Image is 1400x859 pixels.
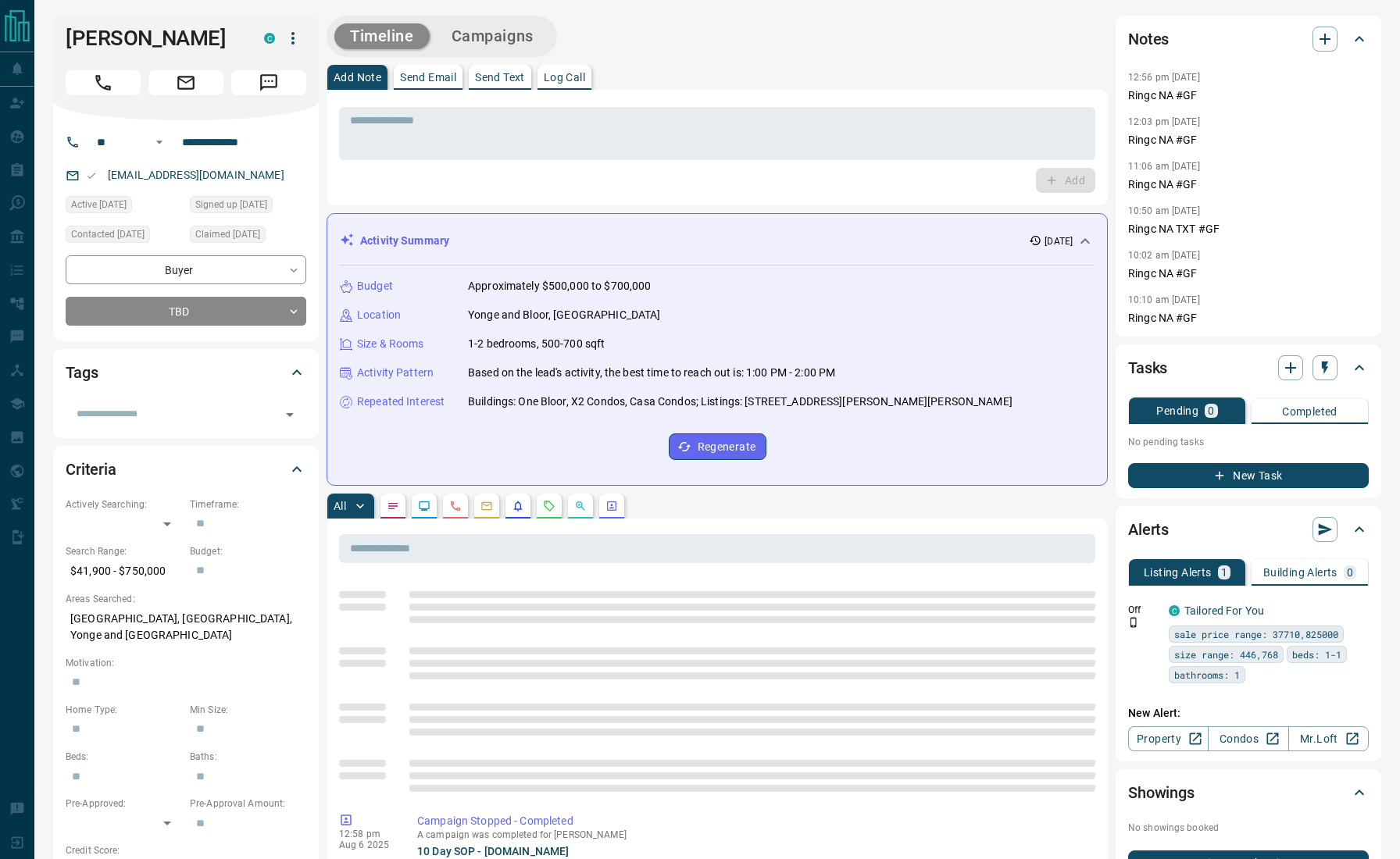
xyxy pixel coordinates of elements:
[1288,726,1369,751] a: Mr.Loft
[1128,774,1369,811] div: Showings
[1174,667,1240,683] span: bathrooms: 1
[340,226,1095,255] div: Activity Summary[DATE]
[334,501,346,511] p: All
[1128,266,1369,282] p: Ringc NA #GF
[195,226,260,242] span: Claimed [DATE]
[1347,567,1353,578] p: 0
[417,813,1089,829] p: Campaign Stopped - Completed
[1128,603,1159,617] p: Off
[574,500,587,512] svg: Opportunities
[543,500,555,512] svg: Requests
[190,797,306,811] p: Pre-Approval Amount:
[66,360,98,385] h2: Tags
[66,354,306,391] div: Tags
[360,233,449,249] p: Activity Summary
[66,750,182,764] p: Beds:
[66,592,306,606] p: Areas Searched:
[1184,604,1264,617] a: Tailored For You
[66,457,116,482] h2: Criteria
[468,278,651,294] p: Approximately $500,000 to $700,000
[190,196,306,218] div: Mon Apr 11 2022
[66,255,306,284] div: Buyer
[1208,405,1214,416] p: 0
[1156,405,1198,416] p: Pending
[1128,517,1169,542] h2: Alerts
[357,278,393,294] p: Budget
[231,70,306,95] span: Message
[468,307,660,323] p: Yonge and Bloor, [GEOGRAPHIC_DATA]
[1292,647,1341,662] span: beds: 1-1
[1128,349,1369,387] div: Tasks
[1128,463,1369,488] button: New Task
[66,70,141,95] span: Call
[512,500,524,512] svg: Listing Alerts
[1128,250,1200,261] p: 10:02 am [DATE]
[66,703,182,717] p: Home Type:
[339,839,394,850] p: Aug 6 2025
[1128,27,1169,52] h2: Notes
[1282,406,1337,417] p: Completed
[1128,221,1369,237] p: Ringc NA TXT #GF
[1128,705,1369,722] p: New Alert:
[1174,647,1278,662] span: size range: 446,768
[1144,567,1212,578] p: Listing Alerts
[71,197,127,212] span: Active [DATE]
[1128,430,1369,454] p: No pending tasks
[66,544,182,558] p: Search Range:
[1128,511,1369,548] div: Alerts
[190,703,306,717] p: Min Size:
[449,500,462,512] svg: Calls
[190,226,306,248] div: Fri Jul 25 2025
[417,845,569,857] a: 10 Day SOP - [DOMAIN_NAME]
[1128,132,1369,148] p: Ringc NA #GF
[66,297,306,326] div: TBD
[1128,294,1200,305] p: 10:10 am [DATE]
[1174,626,1338,642] span: sale price range: 37710,825000
[480,500,493,512] svg: Emails
[66,196,182,218] div: Tue Jul 29 2025
[108,169,284,181] a: [EMAIL_ADDRESS][DOMAIN_NAME]
[334,72,381,83] p: Add Note
[436,23,549,49] button: Campaigns
[1221,567,1227,578] p: 1
[1128,726,1209,751] a: Property
[1128,20,1369,58] div: Notes
[264,33,275,44] div: condos.ca
[66,497,182,511] p: Actively Searching:
[71,226,145,242] span: Contacted [DATE]
[190,750,306,764] p: Baths:
[190,544,306,558] p: Budget:
[544,72,585,83] p: Log Call
[1128,87,1369,104] p: Ringc NA #GF
[357,336,424,352] p: Size & Rooms
[339,829,394,839] p: 12:58 pm
[195,197,267,212] span: Signed up [DATE]
[279,404,301,426] button: Open
[1263,567,1337,578] p: Building Alerts
[190,497,306,511] p: Timeframe:
[66,558,182,584] p: $41,900 - $750,000
[1128,355,1167,380] h2: Tasks
[1169,605,1180,616] div: condos.ca
[357,365,434,381] p: Activity Pattern
[1128,310,1369,326] p: Ringc NA #GF
[150,133,169,151] button: Open
[66,226,182,248] div: Tue Jul 29 2025
[387,500,399,512] svg: Notes
[357,307,401,323] p: Location
[66,606,306,648] p: [GEOGRAPHIC_DATA], [GEOGRAPHIC_DATA], Yonge and [GEOGRAPHIC_DATA]
[468,394,1012,410] p: Buildings: One Bloor, X2 Condos, Casa Condos; Listings: [STREET_ADDRESS][PERSON_NAME][PERSON_NAME]
[669,433,766,460] button: Regenerate
[417,829,1089,840] p: A campaign was completed for [PERSON_NAME]
[1128,617,1139,628] svg: Push Notification Only
[66,26,241,51] h1: [PERSON_NAME]
[605,500,618,512] svg: Agent Actions
[86,170,97,181] svg: Email Valid
[334,23,430,49] button: Timeline
[66,451,306,488] div: Criteria
[1128,161,1200,172] p: 11:06 am [DATE]
[1128,116,1200,127] p: 12:03 pm [DATE]
[400,72,456,83] p: Send Email
[1128,205,1200,216] p: 10:50 am [DATE]
[1045,234,1073,248] p: [DATE]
